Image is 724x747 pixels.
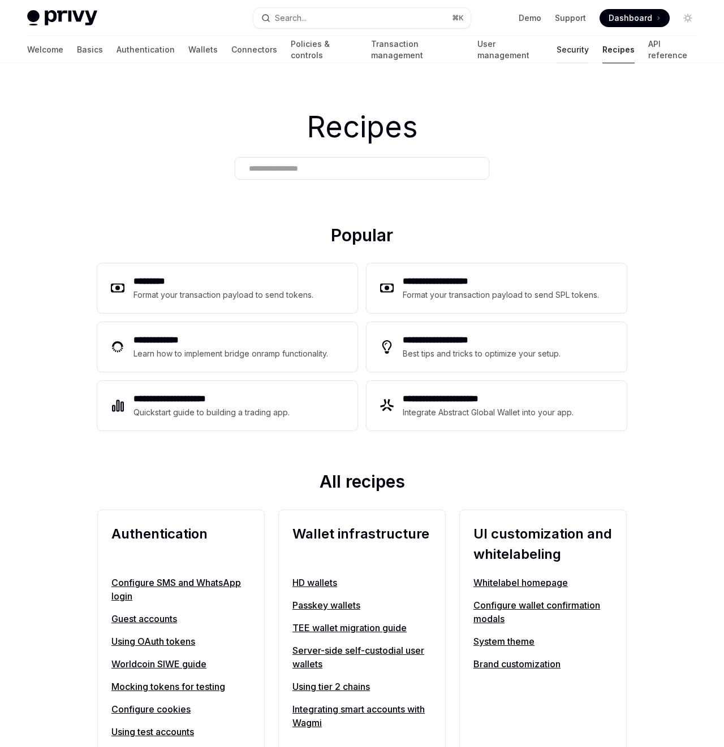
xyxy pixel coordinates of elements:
span: ⌘ K [452,14,464,23]
div: Format your transaction payload to send SPL tokens. [403,288,600,302]
a: Recipes [602,36,635,63]
a: Worldcoin SIWE guide [111,657,251,671]
button: Search...⌘K [253,8,471,28]
a: **** ****Format your transaction payload to send tokens. [97,263,357,313]
div: Integrate Abstract Global Wallet into your app. [403,406,575,419]
a: API reference [648,36,697,63]
a: Support [555,12,586,24]
h2: All recipes [97,471,627,496]
div: Learn how to implement bridge onramp functionality. [133,347,331,361]
a: Guest accounts [111,612,251,626]
h2: UI customization and whitelabeling [473,524,613,564]
a: HD wallets [292,576,432,589]
a: Configure SMS and WhatsApp login [111,576,251,603]
a: Server-side self-custodial user wallets [292,644,432,671]
h2: Popular [97,225,627,250]
a: Wallets [188,36,218,63]
a: User management [477,36,543,63]
a: Mocking tokens for testing [111,680,251,693]
div: Format your transaction payload to send tokens. [133,288,314,302]
div: Search... [275,11,307,25]
a: Using test accounts [111,725,251,739]
a: Whitelabel homepage [473,576,613,589]
a: Transaction management [371,36,463,63]
a: Brand customization [473,657,613,671]
h2: Authentication [111,524,251,564]
a: Demo [519,12,541,24]
span: Dashboard [609,12,652,24]
div: Quickstart guide to building a trading app. [133,406,290,419]
a: Configure wallet confirmation modals [473,598,613,626]
a: Using OAuth tokens [111,635,251,648]
a: Configure cookies [111,702,251,716]
h2: Wallet infrastructure [292,524,432,564]
a: Welcome [27,36,63,63]
div: Best tips and tricks to optimize your setup. [403,347,562,361]
img: light logo [27,10,97,26]
a: Dashboard [600,9,670,27]
a: Basics [77,36,103,63]
a: Security [557,36,589,63]
a: TEE wallet migration guide [292,621,432,635]
a: Passkey wallets [292,598,432,612]
button: Toggle dark mode [679,9,697,27]
a: System theme [473,635,613,648]
a: **** **** ***Learn how to implement bridge onramp functionality. [97,322,357,372]
a: Authentication [117,36,175,63]
a: Integrating smart accounts with Wagmi [292,702,432,729]
a: Policies & controls [291,36,357,63]
a: Connectors [231,36,277,63]
a: Using tier 2 chains [292,680,432,693]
